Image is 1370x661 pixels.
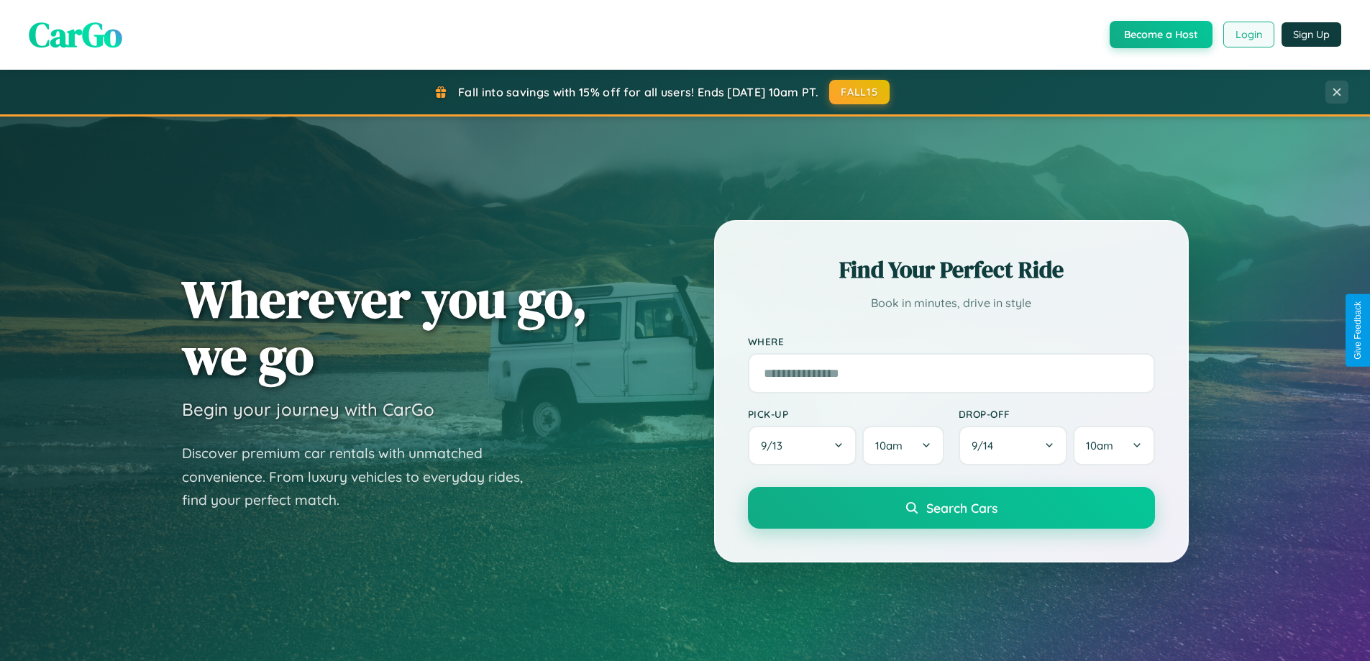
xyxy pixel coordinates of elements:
[182,442,542,512] p: Discover premium car rentals with unmatched convenience. From luxury vehicles to everyday rides, ...
[1073,426,1154,465] button: 10am
[1282,22,1341,47] button: Sign Up
[1223,22,1274,47] button: Login
[926,500,997,516] span: Search Cars
[959,426,1068,465] button: 9/14
[862,426,944,465] button: 10am
[1110,21,1213,48] button: Become a Host
[875,439,903,452] span: 10am
[748,408,944,420] label: Pick-up
[458,85,818,99] span: Fall into savings with 15% off for all users! Ends [DATE] 10am PT.
[748,487,1155,529] button: Search Cars
[182,398,434,420] h3: Begin your journey with CarGo
[748,426,857,465] button: 9/13
[29,11,122,58] span: CarGo
[1086,439,1113,452] span: 10am
[972,439,1000,452] span: 9 / 14
[748,254,1155,286] h2: Find Your Perfect Ride
[748,335,1155,347] label: Where
[1353,301,1363,360] div: Give Feedback
[748,293,1155,314] p: Book in minutes, drive in style
[959,408,1155,420] label: Drop-off
[829,80,890,104] button: FALL15
[182,270,588,384] h1: Wherever you go, we go
[761,439,790,452] span: 9 / 13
